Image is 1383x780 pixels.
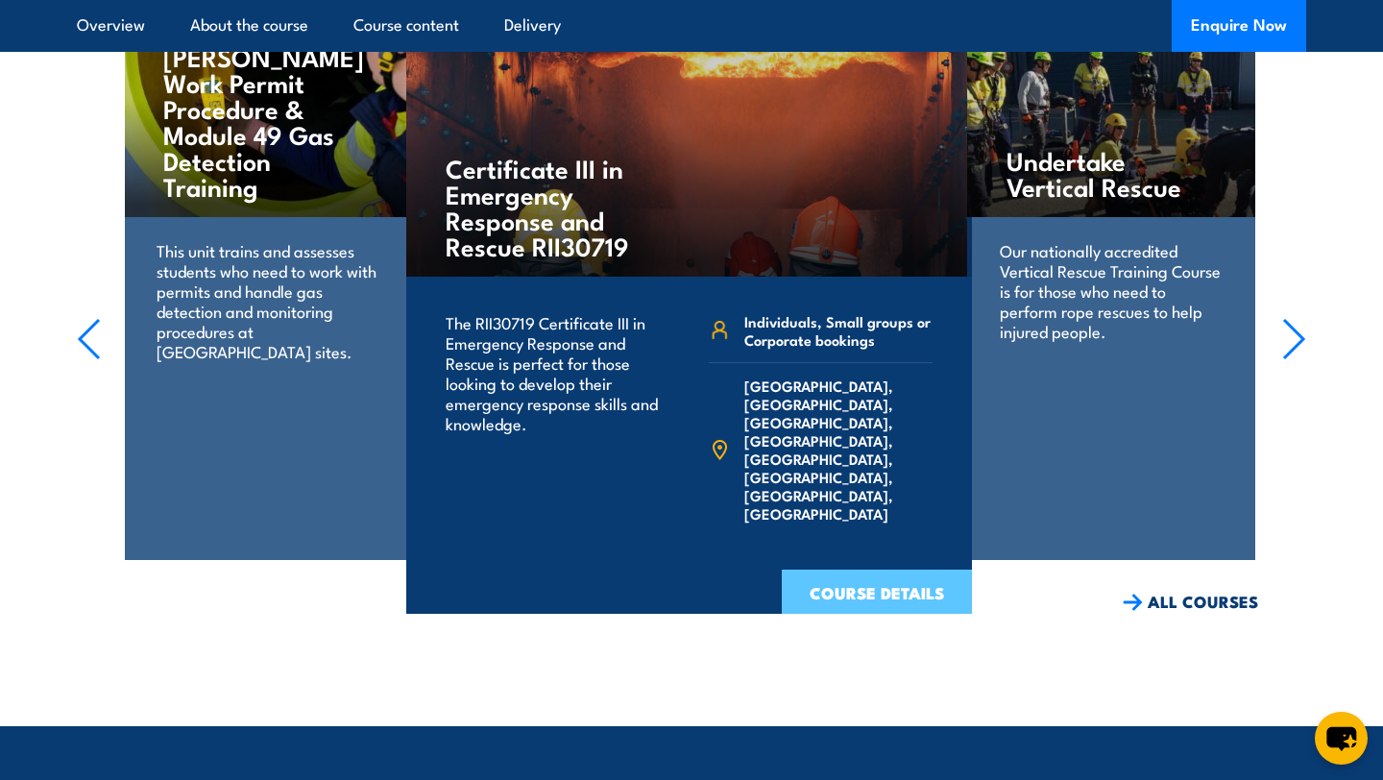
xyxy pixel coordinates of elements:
[157,240,378,361] p: This unit trains and assesses students who need to work with permits and handle gas detection and...
[1315,712,1368,765] button: chat-button
[163,43,372,199] h4: [PERSON_NAME] Work Permit Procedure & Module 49 Gas Detection Training
[1000,240,1222,341] p: Our nationally accredited Vertical Rescue Training Course is for those who need to perform rope r...
[744,377,933,523] span: [GEOGRAPHIC_DATA], [GEOGRAPHIC_DATA], [GEOGRAPHIC_DATA], [GEOGRAPHIC_DATA], [GEOGRAPHIC_DATA], [G...
[1007,147,1215,199] h4: Undertake Vertical Rescue
[1123,591,1258,613] a: ALL COURSES
[782,570,972,620] a: COURSE DETAILS
[744,312,933,349] span: Individuals, Small groups or Corporate bookings
[446,155,671,258] h4: Certificate III in Emergency Response and Rescue RII30719
[446,312,669,433] p: The RII30719 Certificate III in Emergency Response and Rescue is perfect for those looking to dev...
